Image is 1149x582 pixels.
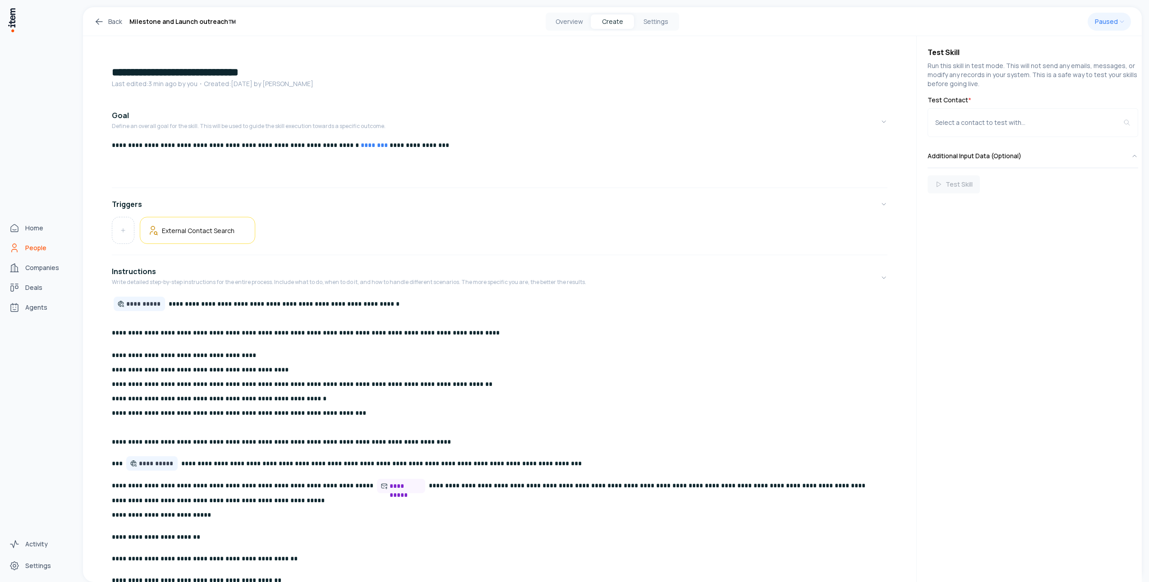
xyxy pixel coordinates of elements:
span: Deals [25,283,42,292]
h4: Test Skill [928,47,1138,58]
span: Companies [25,263,59,272]
button: Overview [547,14,591,29]
span: Activity [25,540,48,549]
a: Back [94,16,122,27]
button: GoalDefine an overall goal for the skill. This will be used to guide the skill execution towards ... [112,103,887,141]
a: Deals [5,279,74,297]
h4: Triggers [112,199,142,210]
img: Item Brain Logo [7,7,16,33]
p: Run this skill in test mode. This will not send any emails, messages, or modify any records in yo... [928,61,1138,88]
a: Agents [5,298,74,316]
p: Write detailed step-by-step instructions for the entire process. Include what to do, when to do i... [112,279,586,286]
button: InstructionsWrite detailed step-by-step instructions for the entire process. Include what to do, ... [112,259,887,297]
span: Agents [25,303,47,312]
a: Companies [5,259,74,277]
button: Create [591,14,634,29]
div: Select a contact to test with... [935,118,1123,127]
p: Define an overall goal for the skill. This will be used to guide the skill execution towards a sp... [112,123,386,130]
div: Triggers [112,217,887,251]
h4: Instructions [112,266,156,277]
button: Additional Input Data (Optional) [928,144,1138,168]
h4: Goal [112,110,129,121]
a: People [5,239,74,257]
p: Last edited: 3 min ago by you ・Created: [DATE] by [PERSON_NAME] [112,79,887,88]
span: People [25,243,46,252]
h1: Milestone and Launch outreach™️ [129,16,236,27]
span: Settings [25,561,51,570]
a: Activity [5,535,74,553]
button: Settings [634,14,677,29]
button: Triggers [112,192,887,217]
a: Settings [5,557,74,575]
span: Home [25,224,43,233]
h5: External Contact Search [162,226,234,235]
a: Home [5,219,74,237]
label: Test Contact [928,96,1138,105]
div: GoalDefine an overall goal for the skill. This will be used to guide the skill execution towards ... [112,141,887,184]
